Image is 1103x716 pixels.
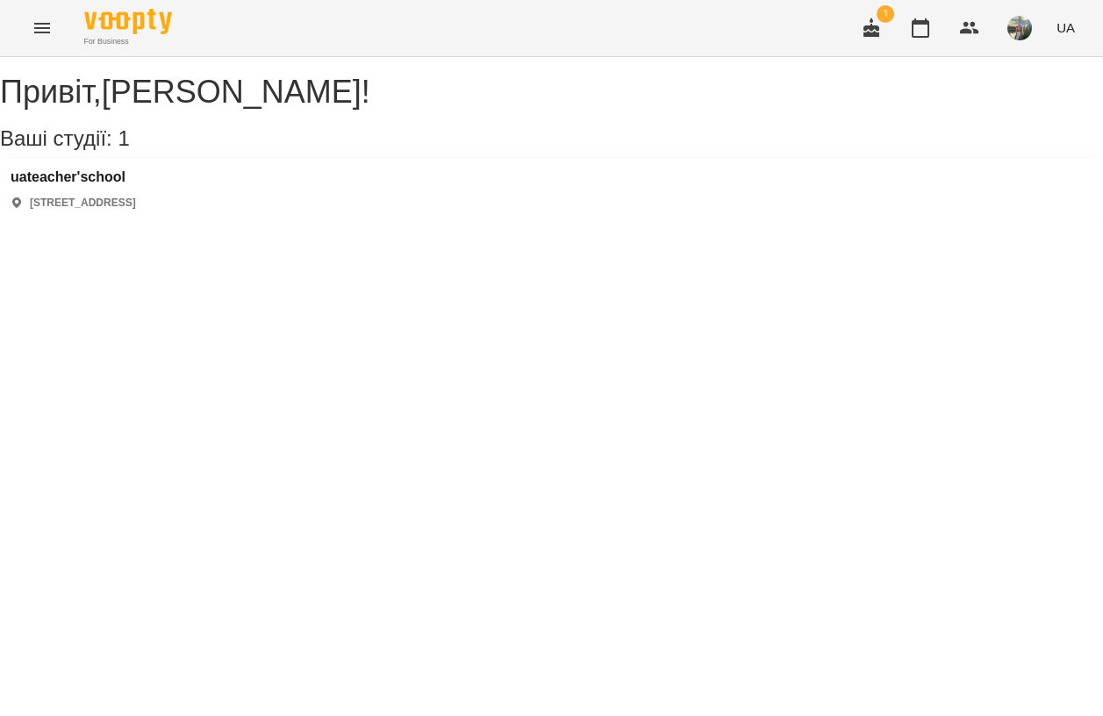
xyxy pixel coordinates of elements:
[30,196,136,211] p: [STREET_ADDRESS]
[1007,16,1032,40] img: 3ee4fd3f6459422412234092ea5b7c8e.jpg
[84,9,172,34] img: Voopty Logo
[11,169,136,185] a: uateacher'school
[1056,18,1075,37] span: UA
[877,5,894,23] span: 1
[21,7,63,49] button: Menu
[1049,11,1082,44] button: UA
[84,36,172,47] span: For Business
[118,126,129,150] span: 1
